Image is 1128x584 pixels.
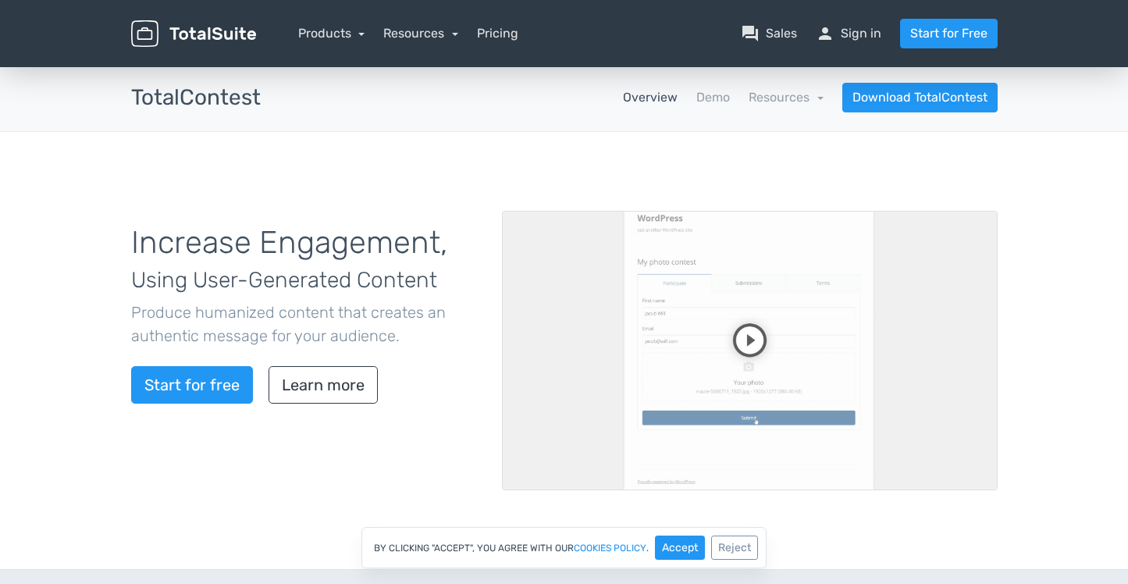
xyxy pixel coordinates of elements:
a: cookies policy [574,543,646,553]
div: By clicking "Accept", you agree with our . [361,527,767,568]
img: TotalSuite for WordPress [131,20,256,48]
a: Overview [623,88,678,107]
a: personSign in [816,24,881,43]
h1: Increase Engagement, [131,226,479,294]
a: Start for free [131,366,253,404]
a: Pricing [477,24,518,43]
a: Start for Free [900,19,998,48]
button: Reject [711,536,758,560]
a: Download TotalContest [842,83,998,112]
span: person [816,24,834,43]
a: Resources [383,26,458,41]
span: question_answer [741,24,760,43]
a: question_answerSales [741,24,797,43]
a: Demo [696,88,730,107]
a: Resources [749,90,824,105]
a: Products [298,26,365,41]
p: Produce humanized content that creates an authentic message for your audience. [131,301,479,347]
h3: TotalContest [131,86,261,110]
a: Learn more [269,366,378,404]
span: Using User-Generated Content [131,267,437,293]
button: Accept [655,536,705,560]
